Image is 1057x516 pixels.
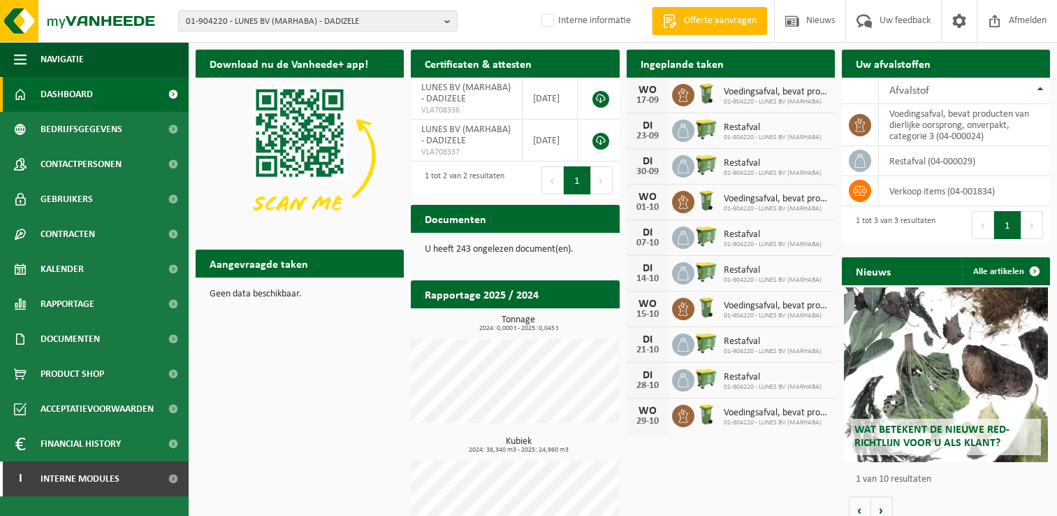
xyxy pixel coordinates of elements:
[634,299,662,310] div: WO
[627,50,738,77] h2: Ingeplande taken
[694,189,718,213] img: WB-0140-HPE-GN-50
[849,210,935,241] div: 1 tot 3 van 3 resultaten
[694,331,718,355] img: WB-0660-HPE-GN-50
[962,257,1049,285] a: Alle artikelen
[41,357,104,392] span: Product Shop
[1021,211,1043,239] button: Next
[178,10,458,31] button: 01-904220 - LUNES BV (MARHABA) - DADIZELE
[724,241,822,249] span: 01-904220 - LUNES BV (MARHABA)
[634,192,662,203] div: WO
[41,112,122,147] span: Bedrijfsgegevens
[724,336,822,347] span: Restafval
[634,238,662,248] div: 07-10
[41,182,93,217] span: Gebruikers
[694,260,718,284] img: WB-0660-HPE-GN-50
[724,408,828,419] span: Voedingsafval, bevat producten van dierlijke oorsprong, onverpakt, categorie 3
[879,176,1050,206] td: verkoop items (04-001834)
[634,406,662,417] div: WO
[421,105,511,116] span: VLA708336
[541,166,564,194] button: Previous
[411,205,500,232] h2: Documenten
[634,85,662,96] div: WO
[41,287,94,322] span: Rapportage
[634,156,662,167] div: DI
[694,403,718,427] img: WB-0140-HPE-GN-50
[634,167,662,177] div: 30-09
[724,372,822,383] span: Restafval
[196,78,404,234] img: Download de VHEPlus App
[186,11,439,32] span: 01-904220 - LUNES BV (MARHABA) - DADIZELE
[634,96,662,106] div: 17-09
[724,229,822,241] span: Restafval
[724,134,822,142] span: 01-904220 - LUNES BV (MARHABA)
[842,257,905,285] h2: Nieuws
[41,427,121,461] span: Financial History
[844,287,1048,462] a: Wat betekent de nieuwe RED-richtlijn voor u als klant?
[41,217,95,252] span: Contracten
[418,447,619,454] span: 2024: 38,340 m3 - 2025: 24,960 m3
[196,50,382,77] h2: Download nu de Vanheede+ app!
[694,117,718,141] img: WB-0660-HPE-GN-50
[425,245,605,255] p: U heeft 243 ongelezen document(en).
[539,10,631,31] label: Interne informatie
[41,77,93,112] span: Dashboard
[879,104,1050,146] td: voedingsafval, bevat producten van dierlijke oorsprong, onverpakt, categorie 3 (04-000024)
[418,315,619,332] h3: Tonnage
[523,120,578,162] td: [DATE]
[411,280,553,308] h2: Rapportage 2025 / 2024
[724,158,822,169] span: Restafval
[724,383,822,392] span: 01-904220 - LUNES BV (MARHABA)
[634,227,662,238] div: DI
[41,252,84,287] span: Kalender
[680,14,760,28] span: Offerte aanvragen
[724,87,828,98] span: Voedingsafval, bevat producten van dierlijke oorsprong, onverpakt, categorie 3
[41,42,84,77] span: Navigatie
[994,211,1021,239] button: 1
[724,194,828,205] span: Voedingsafval, bevat producten van dierlijke oorsprong, onverpakt, categorie 3
[421,124,511,146] span: LUNES BV (MARHABA) - DADIZELE
[634,381,662,391] div: 28-10
[652,7,767,35] a: Offerte aanvragen
[694,367,718,391] img: WB-0660-HPE-GN-50
[421,83,511,104] span: LUNES BV (MARHABA) - DADIZELE
[724,276,822,285] span: 01-904220 - LUNES BV (MARHABA)
[41,461,119,496] span: Interne modules
[634,203,662,213] div: 01-10
[854,424,1009,449] span: Wat betekent de nieuwe RED-richtlijn voor u als klant?
[972,211,994,239] button: Previous
[694,153,718,177] img: WB-0660-HPE-GN-50
[634,370,662,381] div: DI
[196,250,322,277] h2: Aangevraagde taken
[634,345,662,355] div: 21-10
[634,263,662,274] div: DI
[724,301,828,312] span: Voedingsafval, bevat producten van dierlijke oorsprong, onverpakt, categorie 3
[724,169,822,178] span: 01-904220 - LUNES BV (MARHABA)
[41,322,100,357] span: Documenten
[724,419,828,427] span: 01-904220 - LUNES BV (MARHABA)
[842,50,945,77] h2: Uw afvalstoffen
[418,325,619,332] span: 2024: 0,000 t - 2025: 0,045 t
[694,224,718,248] img: WB-0660-HPE-GN-50
[634,310,662,320] div: 15-10
[634,274,662,284] div: 14-10
[724,265,822,276] span: Restafval
[889,85,929,96] span: Afvalstof
[724,312,828,320] span: 01-904220 - LUNES BV (MARHABA)
[418,437,619,454] h3: Kubiek
[634,334,662,345] div: DI
[879,146,1050,176] td: restafval (04-000029)
[634,417,662,427] div: 29-10
[516,308,618,336] a: Bekijk rapportage
[421,147,511,158] span: VLA708337
[14,461,27,496] span: I
[411,50,546,77] h2: Certificaten & attesten
[694,82,718,106] img: WB-0140-HPE-GN-50
[634,120,662,131] div: DI
[523,78,578,120] td: [DATE]
[41,392,154,427] span: Acceptatievoorwaarden
[418,165,504,196] div: 1 tot 2 van 2 resultaten
[724,122,822,134] span: Restafval
[724,347,822,356] span: 01-904220 - LUNES BV (MARHABA)
[210,289,390,299] p: Geen data beschikbaar.
[41,147,122,182] span: Contactpersonen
